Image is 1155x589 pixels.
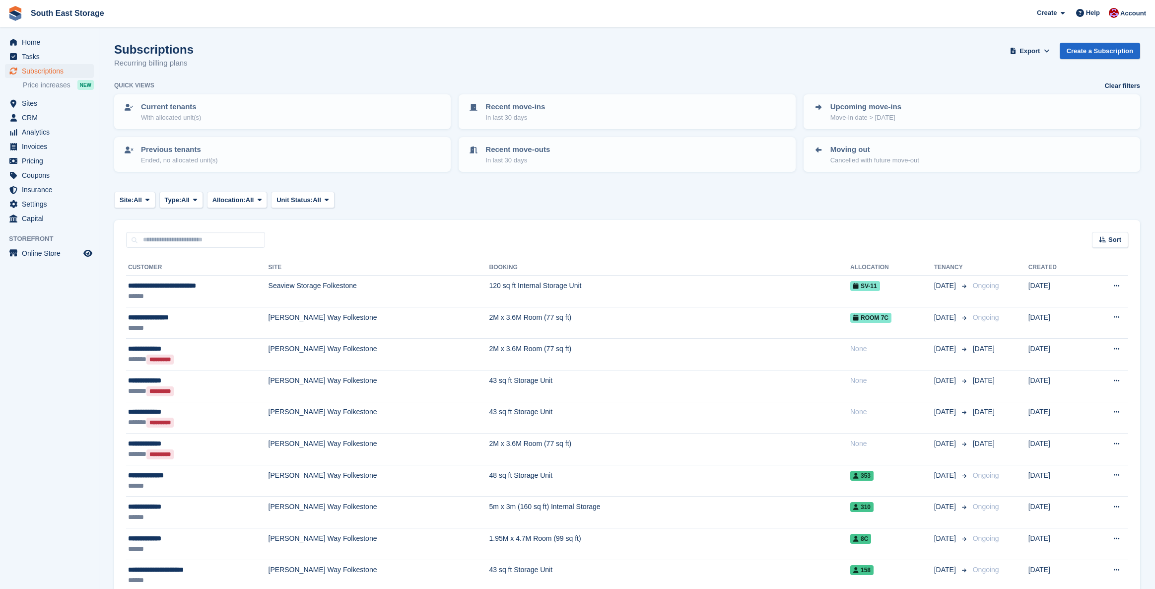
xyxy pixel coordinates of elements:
span: Analytics [22,125,81,139]
td: [DATE] [1028,339,1086,370]
div: NEW [77,80,94,90]
td: [PERSON_NAME] Way Folkestone [269,402,489,434]
span: All [134,195,142,205]
button: Export [1008,43,1052,59]
span: Pricing [22,154,81,168]
a: menu [5,212,94,225]
td: Seaview Storage Folkestone [269,276,489,307]
div: None [850,375,934,386]
td: 2M x 3.6M Room (77 sq ft) [489,339,850,370]
span: All [181,195,190,205]
span: Allocation: [212,195,246,205]
span: Price increases [23,80,70,90]
span: CRM [22,111,81,125]
td: [DATE] [1028,465,1086,497]
td: [DATE] [1028,276,1086,307]
button: Site: All [114,192,155,208]
span: [DATE] [934,533,958,544]
p: Previous tenants [141,144,218,155]
td: 43 sq ft Storage Unit [489,402,850,434]
span: Type: [165,195,182,205]
h1: Subscriptions [114,43,194,56]
th: Allocation [850,260,934,276]
a: menu [5,183,94,197]
span: 8C [850,534,871,544]
span: Sites [22,96,81,110]
button: Unit Status: All [271,192,334,208]
a: menu [5,154,94,168]
span: Home [22,35,81,49]
a: Moving out Cancelled with future move-out [805,138,1139,171]
td: 1.95M x 4.7M Room (99 sq ft) [489,528,850,560]
span: Help [1086,8,1100,18]
span: [DATE] [973,376,995,384]
a: menu [5,246,94,260]
td: 2M x 3.6M Room (77 sq ft) [489,434,850,465]
span: Subscriptions [22,64,81,78]
p: Cancelled with future move-out [830,155,919,165]
td: [PERSON_NAME] Way Folkestone [269,370,489,402]
span: [DATE] [973,408,995,416]
a: Clear filters [1104,81,1140,91]
span: [DATE] [934,344,958,354]
p: Current tenants [141,101,201,113]
span: [DATE] [973,345,995,353]
td: [PERSON_NAME] Way Folkestone [269,528,489,560]
span: Room 7c [850,313,891,323]
div: None [850,407,934,417]
span: All [246,195,254,205]
a: Price increases NEW [23,79,94,90]
td: 48 sq ft Storage Unit [489,465,850,497]
span: 158 [850,565,874,575]
span: Ongoing [973,471,999,479]
a: menu [5,50,94,64]
span: Online Store [22,246,81,260]
td: [DATE] [1028,370,1086,402]
span: Invoices [22,140,81,153]
a: menu [5,140,94,153]
td: [PERSON_NAME] Way Folkestone [269,434,489,465]
button: Type: All [159,192,203,208]
span: 353 [850,471,874,481]
p: Upcoming move-ins [830,101,901,113]
a: menu [5,111,94,125]
span: [DATE] [934,439,958,449]
td: [DATE] [1028,307,1086,339]
span: SV-11 [850,281,880,291]
p: Moving out [830,144,919,155]
td: [PERSON_NAME] Way Folkestone [269,465,489,497]
img: Roger Norris [1109,8,1119,18]
p: Recent move-ins [485,101,545,113]
span: Site: [120,195,134,205]
th: Booking [489,260,850,276]
span: Tasks [22,50,81,64]
a: Current tenants With allocated unit(s) [115,95,450,128]
img: stora-icon-8386f47178a22dfd0bd8f6a31ec36ba5ce8667c1dd55bd0f319d3a0aa187defe.svg [8,6,23,21]
td: [DATE] [1028,497,1086,528]
td: [DATE] [1028,434,1086,465]
p: Ended, no allocated unit(s) [141,155,218,165]
p: Recent move-outs [485,144,550,155]
p: In last 30 days [485,155,550,165]
th: Site [269,260,489,276]
a: menu [5,96,94,110]
span: All [313,195,321,205]
span: Storefront [9,234,99,244]
td: [PERSON_NAME] Way Folkestone [269,339,489,370]
span: Ongoing [973,534,999,542]
button: Allocation: All [207,192,268,208]
span: [DATE] [934,470,958,481]
div: None [850,439,934,449]
td: 43 sq ft Storage Unit [489,370,850,402]
td: [DATE] [1028,528,1086,560]
span: [DATE] [934,565,958,575]
span: Account [1120,8,1146,18]
a: Preview store [82,247,94,259]
span: Ongoing [973,313,999,321]
a: menu [5,64,94,78]
a: menu [5,168,94,182]
h6: Quick views [114,81,154,90]
td: 5m x 3m (160 sq ft) Internal Storage [489,497,850,528]
a: menu [5,197,94,211]
span: Ongoing [973,566,999,574]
